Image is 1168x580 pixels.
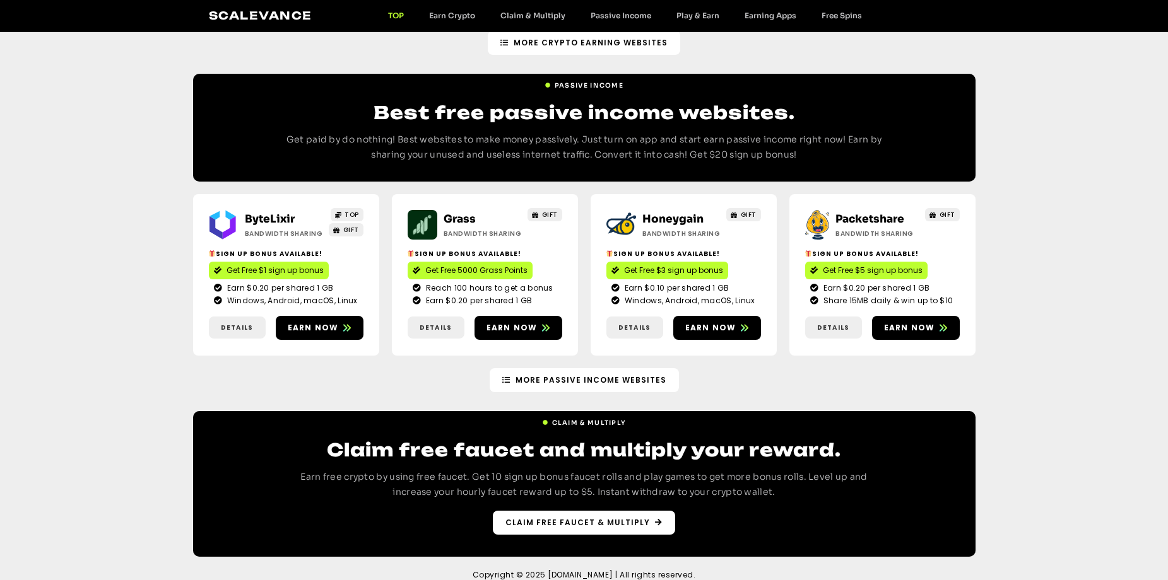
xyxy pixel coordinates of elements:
[741,210,757,219] span: GIFT
[578,11,664,20] a: Passive Income
[281,470,887,500] p: Earn free crypto by using free faucet. Get 10 sign up bonus faucet rolls and play games to get mo...
[835,212,904,226] a: Packetshare
[528,208,562,221] a: GIFT
[490,368,679,392] a: More Passive Income Websites
[606,316,663,339] a: Details
[408,249,562,258] h2: Sign up bonus available!
[624,265,723,276] span: Get Free $3 sign up bonus
[732,11,809,20] a: Earning Apps
[375,11,875,20] nav: Menu
[805,249,960,258] h2: Sign up bonus available!
[209,250,215,257] img: 🎁
[475,316,562,340] a: Earn now
[817,323,849,332] span: Details
[444,212,476,226] a: Grass
[209,316,266,339] a: Details
[622,295,755,306] span: Windows, Android, macOS, Linux
[820,295,953,306] span: Share 15MB daily & win up to $10
[542,413,627,427] a: Claim & Multiply
[423,295,533,306] span: Earn $0.20 per shared 1 GB
[221,323,253,332] span: Details
[281,100,887,125] h2: Best free passive income websites.
[514,37,668,49] span: More Crypto earning Websites
[552,418,627,427] span: Claim & Multiply
[664,11,732,20] a: Play & Earn
[488,31,680,55] a: More Crypto earning Websites
[493,511,675,535] a: Claim free faucet & multiply
[345,210,359,219] span: TOP
[805,316,862,339] a: Details
[343,225,359,235] span: GIFT
[685,322,736,333] span: Earn now
[516,374,666,386] span: More Passive Income Websites
[408,250,414,257] img: 🎁
[331,208,363,221] a: TOP
[408,262,533,279] a: Get Free 5000 Grass Points
[209,249,363,258] h2: Sign up bonus available!
[209,9,312,22] a: Scalevance
[805,250,811,257] img: 🎁
[423,282,553,294] span: Reach 100 hours to get a bonus
[545,76,623,90] a: Passive Income
[642,212,704,226] a: Honeygain
[884,322,935,333] span: Earn now
[209,262,329,279] a: Get Free $1 sign up bonus
[925,208,960,221] a: GIFT
[288,322,339,333] span: Earn now
[408,316,464,339] a: Details
[940,210,955,219] span: GIFT
[487,322,538,333] span: Earn now
[245,212,295,226] a: ByteLixir
[606,249,761,258] h2: Sign up bonus available!
[281,132,887,163] p: Get paid by do nothing! Best websites to make money passively. Just turn on app and start earn pa...
[444,229,522,238] h2: Bandwidth Sharing
[820,282,930,294] span: Earn $0.20 per shared 1 GB
[227,265,324,276] span: Get Free $1 sign up bonus
[224,282,334,294] span: Earn $0.20 per shared 1 GB
[872,316,960,340] a: Earn now
[276,316,363,340] a: Earn now
[726,208,761,221] a: GIFT
[542,210,558,219] span: GIFT
[488,11,578,20] a: Claim & Multiply
[281,438,887,462] h2: Claim free faucet and multiply your reward.
[555,81,623,90] span: Passive Income
[420,323,452,332] span: Details
[606,250,613,257] img: 🎁
[673,316,761,340] a: Earn now
[224,295,358,306] span: Windows, Android, macOS, Linux
[809,11,875,20] a: Free Spins
[329,223,363,236] a: GIFT
[642,229,721,238] h2: Bandwidth Sharing
[245,229,324,238] h2: Bandwidth Sharing
[618,323,651,332] span: Details
[375,11,416,20] a: TOP
[835,229,914,238] h2: Bandwidth Sharing
[505,517,650,528] span: Claim free faucet & multiply
[416,11,488,20] a: Earn Crypto
[425,265,528,276] span: Get Free 5000 Grass Points
[823,265,923,276] span: Get Free $5 sign up bonus
[805,262,928,279] a: Get Free $5 sign up bonus
[622,282,729,294] span: Earn $0.10 per shared 1 GB
[606,262,728,279] a: Get Free $3 sign up bonus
